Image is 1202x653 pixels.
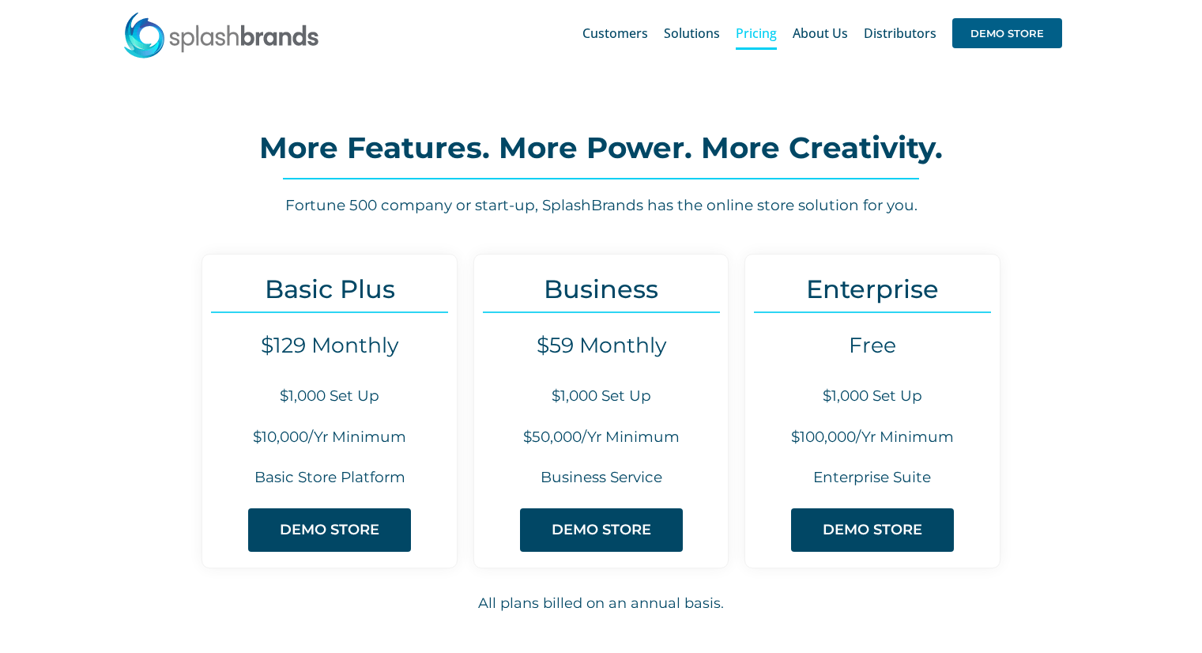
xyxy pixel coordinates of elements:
[952,18,1062,48] span: DEMO STORE
[745,427,999,448] h6: $100,000/Yr Minimum
[60,593,1142,614] h6: All plans billed on an annual basis.
[248,508,411,552] a: DEMO STORE
[582,27,648,40] span: Customers
[664,27,720,40] span: Solutions
[791,508,954,552] a: DEMO STORE
[745,274,999,304] h3: Enterprise
[474,467,728,489] h6: Business Service
[736,8,777,59] a: Pricing
[474,386,728,407] h6: $1,000 Set Up
[520,508,683,552] a: DEMO STORE
[202,467,456,489] h6: Basic Store Platform
[280,522,379,538] span: DEMO STORE
[952,8,1062,59] a: DEMO STORE
[736,27,777,40] span: Pricing
[474,333,728,358] h4: $59 Monthly
[474,427,728,448] h6: $50,000/Yr Minimum
[823,522,922,538] span: DEMO STORE
[745,386,999,407] h6: $1,000 Set Up
[582,8,648,59] a: Customers
[864,8,936,59] a: Distributors
[793,27,848,40] span: About Us
[745,333,999,358] h4: Free
[474,274,728,304] h3: Business
[582,8,1062,59] nav: Main Menu
[864,27,936,40] span: Distributors
[122,11,320,59] img: SplashBrands.com Logo
[79,195,1123,217] h6: Fortune 500 company or start-up, SplashBrands has the online store solution for you.
[202,274,456,304] h3: Basic Plus
[202,333,456,358] h4: $129 Monthly
[202,427,456,448] h6: $10,000/Yr Minimum
[79,132,1123,164] h2: More Features. More Power. More Creativity.
[745,467,999,489] h6: Enterprise Suite
[552,522,651,538] span: DEMO STORE
[202,386,456,407] h6: $1,000 Set Up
